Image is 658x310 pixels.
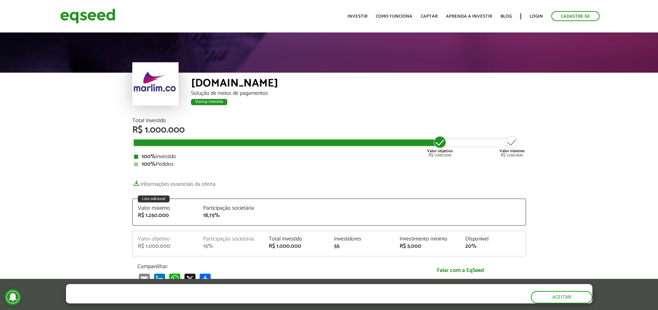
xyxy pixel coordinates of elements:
[334,244,389,249] div: 55
[269,236,324,242] div: Total investido
[500,14,512,19] a: Blog
[191,78,526,91] div: [DOMAIN_NAME]
[465,236,521,242] div: Disponível
[400,236,455,242] div: Investimento mínimo
[203,213,258,218] div: 18,75%
[376,14,412,19] a: Como funciona
[137,263,390,270] p: Compartilhar:
[137,273,151,285] a: Email
[132,177,216,187] a: Informações essenciais da oferta
[60,7,115,25] img: EqSeed
[499,148,525,154] strong: Valor máximo
[138,244,193,249] div: R$ 1.000.000
[334,236,389,242] div: Investidores
[142,152,156,161] strong: 100%
[138,236,193,242] div: Valor objetivo
[191,99,227,105] div: Startup investida
[400,244,455,249] div: R$ 5.000
[153,273,166,285] a: LinkedIn
[191,91,526,96] div: Solução de meios de pagamentos
[421,14,438,19] a: Captar
[132,118,526,124] div: Total Investido
[427,135,453,157] div: R$ 1.000.000
[269,244,324,249] div: R$ 1.000.000
[203,244,258,249] div: 15%
[551,11,600,21] a: Cadastre-se
[138,213,193,218] div: R$ 1.250.000
[183,273,197,285] a: X
[134,162,524,167] div: Pedidos
[66,284,316,295] h5: O site da EqSeed utiliza cookies para melhorar sua navegação.
[446,14,492,19] a: Aprenda a investir
[465,244,521,249] div: 20%
[138,195,170,202] div: Lote adicional
[531,291,592,303] button: Aceitar
[157,297,237,303] a: política de privacidade e de cookies
[132,126,526,135] div: R$ 1.000.000
[530,14,543,19] a: Login
[203,236,258,242] div: Participação societária
[66,297,316,303] p: Ao clicar em "aceitar", você aceita nossa .
[203,206,258,211] div: Participação societária
[400,263,521,277] a: Falar com a EqSeed
[499,135,525,157] div: R$ 1.250.000
[347,14,368,19] a: Investir
[142,159,156,169] strong: 100%
[134,154,524,159] div: Investido
[168,273,182,285] a: WhatsApp
[138,206,193,211] div: Valor máximo
[427,148,453,154] strong: Valor objetivo
[198,273,212,285] a: Compartilhar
